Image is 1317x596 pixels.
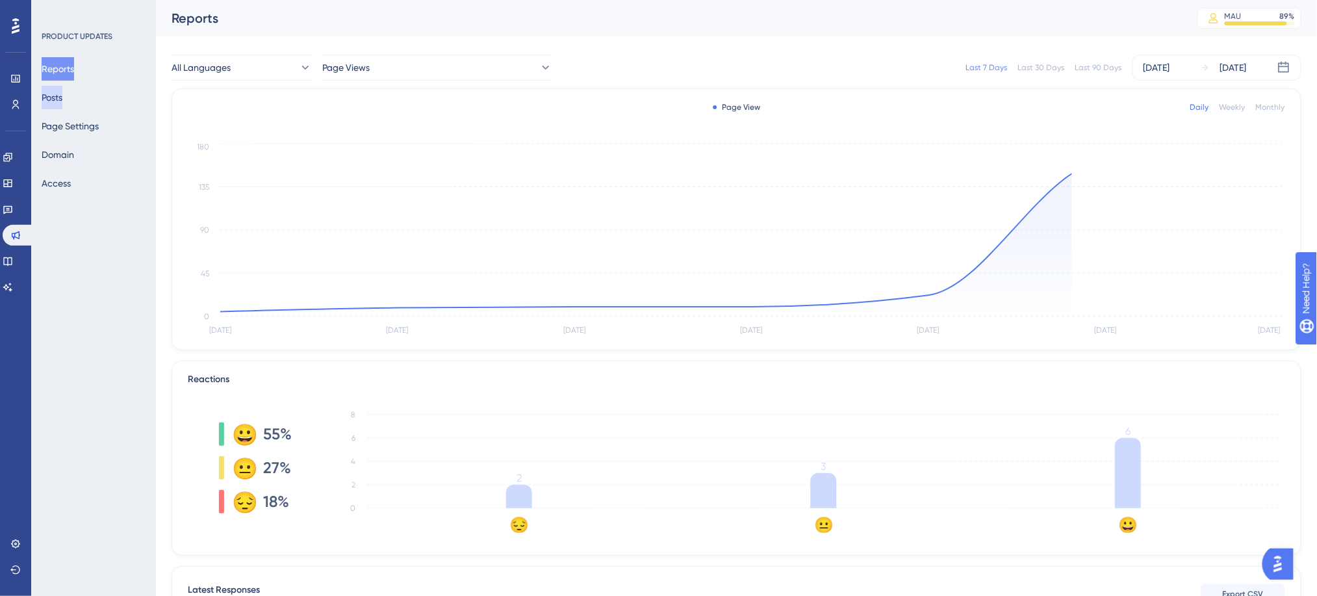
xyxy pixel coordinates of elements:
[1119,515,1138,534] text: 😀
[172,9,1165,27] div: Reports
[42,143,74,166] button: Domain
[1190,102,1209,112] div: Daily
[352,480,355,489] tspan: 2
[1262,545,1301,584] iframe: UserGuiding AI Assistant Launcher
[1256,102,1285,112] div: Monthly
[713,102,760,112] div: Page View
[814,515,834,534] text: 😐
[1018,62,1065,73] div: Last 30 Days
[509,515,529,534] text: 😔
[172,55,312,81] button: All Languages
[263,424,292,445] span: 55%
[351,410,355,419] tspan: 8
[201,269,209,278] tspan: 45
[821,460,826,473] tspan: 3
[42,114,99,138] button: Page Settings
[42,31,112,42] div: PRODUCT UPDATES
[197,142,209,151] tspan: 180
[1220,102,1246,112] div: Weekly
[352,434,355,443] tspan: 6
[1144,60,1170,75] div: [DATE]
[209,326,231,335] tspan: [DATE]
[232,424,253,445] div: 😀
[42,57,74,81] button: Reports
[322,55,552,81] button: Page Views
[917,326,940,335] tspan: [DATE]
[199,183,209,192] tspan: 135
[1225,11,1242,21] div: MAU
[741,326,763,335] tspan: [DATE]
[1220,60,1247,75] div: [DATE]
[1280,11,1295,21] div: 89 %
[563,326,585,335] tspan: [DATE]
[31,3,81,19] span: Need Help?
[1125,425,1131,437] tspan: 6
[204,312,209,321] tspan: 0
[263,491,289,512] span: 18%
[1095,326,1117,335] tspan: [DATE]
[1259,326,1281,335] tspan: [DATE]
[200,226,209,235] tspan: 90
[966,62,1008,73] div: Last 7 Days
[172,60,231,75] span: All Languages
[322,60,370,75] span: Page Views
[263,458,291,478] span: 27%
[1075,62,1122,73] div: Last 90 Days
[232,491,253,512] div: 😔
[351,457,355,466] tspan: 4
[387,326,409,335] tspan: [DATE]
[42,172,71,195] button: Access
[232,458,253,478] div: 😐
[42,86,62,109] button: Posts
[350,504,355,513] tspan: 0
[188,372,1285,387] div: Reactions
[517,472,522,484] tspan: 2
